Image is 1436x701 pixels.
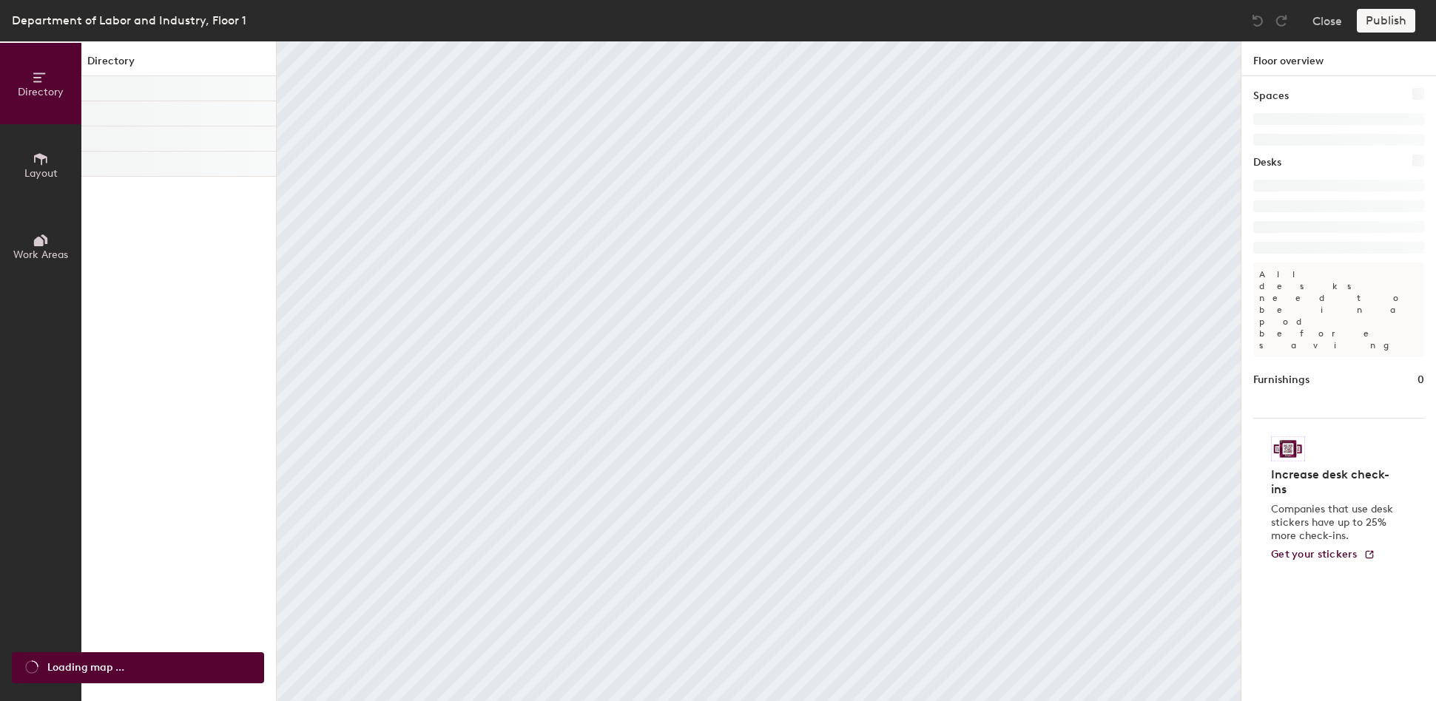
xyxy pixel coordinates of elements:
[1312,9,1342,33] button: Close
[1271,436,1305,461] img: Sticker logo
[12,11,246,30] div: Department of Labor and Industry, Floor 1
[1274,13,1289,28] img: Redo
[1271,549,1375,561] a: Get your stickers
[18,86,64,98] span: Directory
[13,248,68,261] span: Work Areas
[1250,13,1265,28] img: Undo
[277,41,1241,701] canvas: Map
[1271,503,1398,543] p: Companies that use desk stickers have up to 25% more check-ins.
[1271,548,1358,561] span: Get your stickers
[24,167,58,180] span: Layout
[1253,372,1309,388] h1: Furnishings
[1253,88,1289,104] h1: Spaces
[1241,41,1436,76] h1: Floor overview
[1418,372,1424,388] h1: 0
[81,53,276,76] h1: Directory
[1271,467,1398,497] h4: Increase desk check-ins
[1253,263,1424,357] p: All desks need to be in a pod before saving
[47,660,124,676] span: Loading map ...
[1253,155,1281,171] h1: Desks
